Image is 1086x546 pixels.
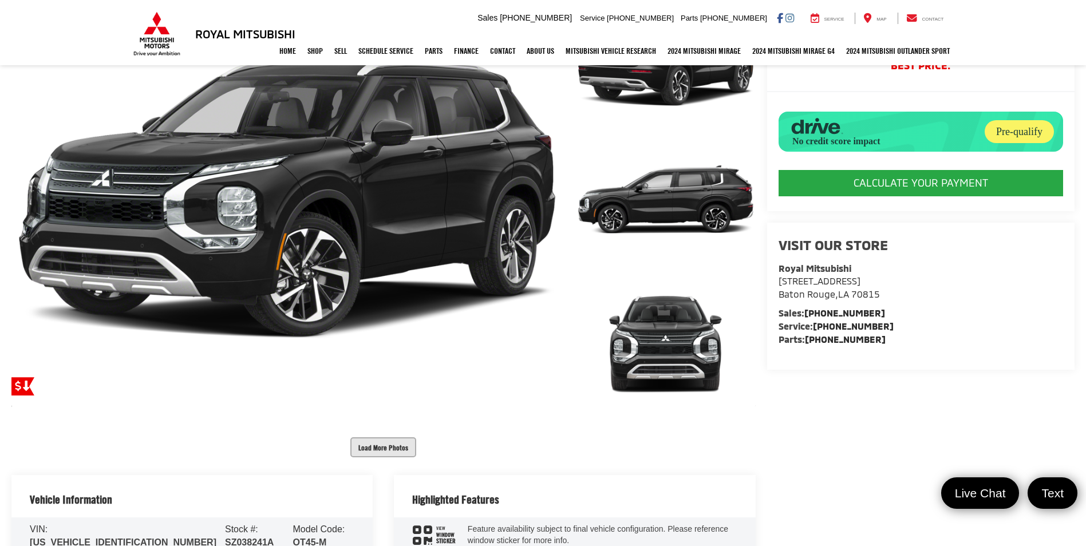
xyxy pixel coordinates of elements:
[805,334,886,345] a: [PHONE_NUMBER]
[329,37,353,65] a: Sell
[274,37,302,65] a: Home
[779,170,1063,196] : CALCULATE YOUR PAYMENT
[580,14,605,22] span: Service
[779,321,894,331] strong: Service:
[840,37,955,65] a: 2024 Mitsubishi Outlander SPORT
[419,37,448,65] a: Parts: Opens in a new tab
[922,17,943,22] span: Contact
[855,13,895,24] a: Map
[662,37,747,65] a: 2024 Mitsubishi Mirage
[607,14,674,22] span: [PHONE_NUMBER]
[898,13,953,24] a: Contact
[700,14,767,22] span: [PHONE_NUMBER]
[225,524,258,534] span: Stock #:
[813,321,894,331] a: [PHONE_NUMBER]
[575,132,755,267] a: Expand Photo 2
[293,524,345,534] span: Model Code:
[477,13,497,22] span: Sales
[574,272,757,410] img: 2022 Mitsubishi Outlander SEL
[779,334,886,345] strong: Parts:
[941,477,1020,509] a: Live Chat
[500,13,572,22] span: [PHONE_NUMBER]
[30,524,48,534] span: VIN:
[575,273,755,408] a: Expand Photo 3
[779,288,835,299] span: Baton Rouge
[302,37,329,65] a: Shop
[448,37,484,65] a: Finance
[779,288,880,299] span: ,
[779,60,1063,72] span: BEST PRICE:
[484,37,521,65] a: Contact
[777,13,783,22] a: Facebook: Click to visit our Facebook page
[876,17,886,22] span: Map
[779,307,885,318] strong: Sales:
[436,532,456,538] span: Window
[131,11,183,56] img: Mitsubishi
[574,130,757,268] img: 2022 Mitsubishi Outlander SEL
[30,493,112,506] h2: Vehicle Information
[412,525,456,545] div: window sticker
[824,17,844,22] span: Service
[804,307,885,318] a: [PHONE_NUMBER]
[802,13,853,24] a: Service
[949,485,1012,501] span: Live Chat
[779,275,860,286] span: [STREET_ADDRESS]
[785,13,794,22] a: Instagram: Click to visit our Instagram page
[681,14,698,22] span: Parts
[747,37,840,65] a: 2024 Mitsubishi Mirage G4
[779,263,851,274] strong: Royal Mitsubishi
[851,288,880,299] span: 70815
[838,288,849,299] span: LA
[1036,485,1069,501] span: Text
[11,377,34,395] a: Get Price Drop Alert
[350,437,416,457] button: Load More Photos
[436,525,456,532] span: View
[560,37,662,65] a: Mitsubishi Vehicle Research
[412,493,499,506] h2: Highlighted Features
[779,238,1063,252] h2: Visit our Store
[353,37,419,65] a: Schedule Service: Opens in a new tab
[779,275,880,299] a: [STREET_ADDRESS] Baton Rouge,LA 70815
[468,524,728,545] span: Feature availability subject to final vehicle configuration. Please reference window sticker for ...
[521,37,560,65] a: About Us
[195,27,295,40] h3: Royal Mitsubishi
[436,538,456,544] span: Sticker
[1028,477,1077,509] a: Text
